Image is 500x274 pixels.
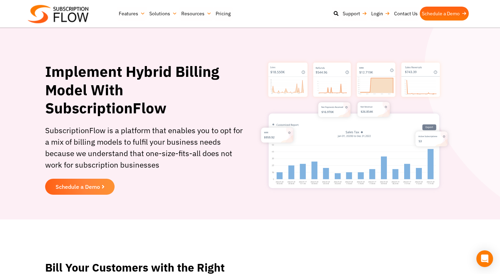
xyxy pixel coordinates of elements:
a: Solutions [147,7,179,21]
a: Schedule a Demo [420,7,469,21]
a: Support [341,7,369,21]
span: Schedule a Demo [56,184,100,190]
img: Subscription Box Billing [257,56,452,195]
img: Subscriptionflow [28,5,89,23]
a: Contact Us [392,7,420,21]
a: Pricing [214,7,233,21]
a: Login [369,7,392,21]
div: Open Intercom Messenger [476,250,493,267]
a: Resources [179,7,214,21]
p: SubscriptionFlow is a platform that enables you to opt for a mix of billing models to fulfil your... [45,124,247,170]
a: Schedule a Demo [45,179,115,195]
a: Features [117,7,147,21]
h1: Implement Hybrid Billing Model With SubscriptionFlow [45,63,247,118]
